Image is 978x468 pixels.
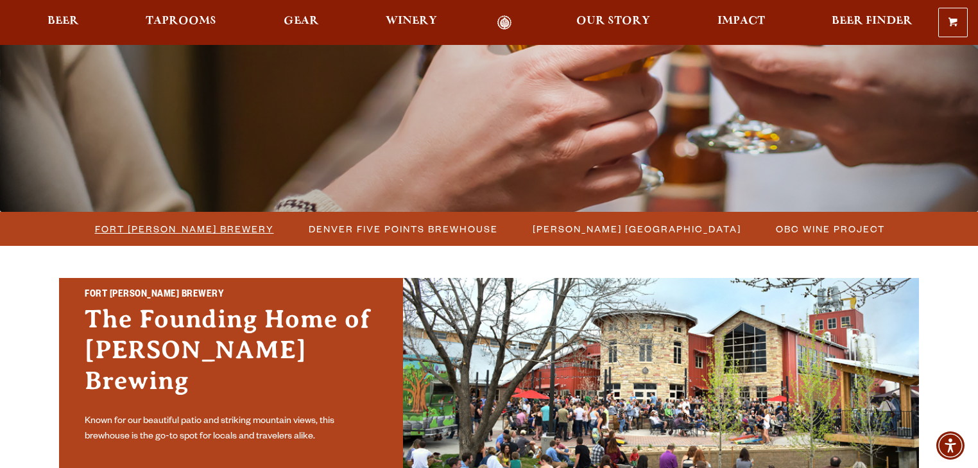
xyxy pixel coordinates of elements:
a: Our Story [568,15,658,30]
span: [PERSON_NAME] [GEOGRAPHIC_DATA] [533,220,741,238]
span: Fort [PERSON_NAME] Brewery [95,220,274,238]
a: Gear [275,15,327,30]
a: Denver Five Points Brewhouse [301,220,504,238]
a: Fort [PERSON_NAME] Brewery [87,220,280,238]
a: Beer Finder [823,15,921,30]
span: Our Story [576,16,650,26]
span: Taprooms [146,16,216,26]
span: Denver Five Points Brewhouse [309,220,498,238]
div: Accessibility Menu [936,431,965,460]
a: Odell Home [480,15,528,30]
a: [PERSON_NAME] [GEOGRAPHIC_DATA] [525,220,748,238]
p: Known for our beautiful patio and striking mountain views, this brewhouse is the go-to spot for l... [85,414,377,445]
h3: The Founding Home of [PERSON_NAME] Brewing [85,304,377,409]
span: OBC Wine Project [776,220,885,238]
a: Impact [709,15,773,30]
a: Beer [39,15,87,30]
span: Impact [717,16,765,26]
h2: Fort [PERSON_NAME] Brewery [85,287,377,304]
a: Winery [377,15,445,30]
span: Winery [386,16,437,26]
a: Taprooms [137,15,225,30]
span: Gear [284,16,319,26]
span: Beer [47,16,79,26]
span: Beer Finder [832,16,913,26]
a: OBC Wine Project [768,220,891,238]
